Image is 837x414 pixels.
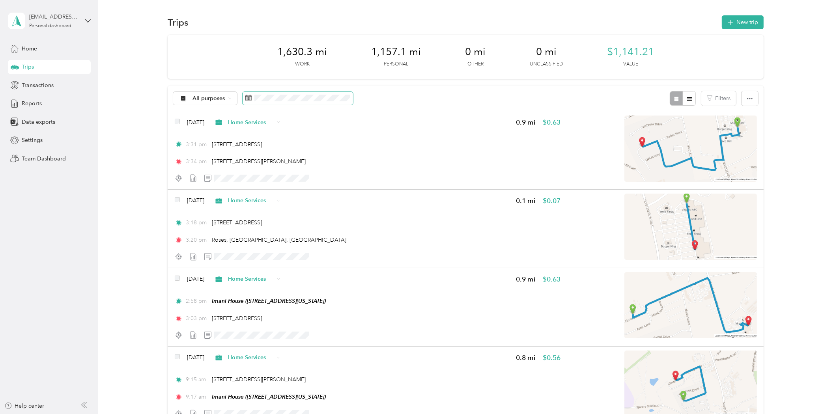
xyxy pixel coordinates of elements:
span: All purposes [193,96,226,101]
span: 2:58 pm [186,297,208,305]
span: [STREET_ADDRESS] [212,219,262,226]
img: minimap [624,116,757,182]
span: $0.07 [543,196,560,206]
span: 0.1 mi [516,196,536,206]
span: Reports [22,99,42,108]
span: $0.63 [543,117,560,127]
span: Home Services [228,118,274,127]
span: $0.63 [543,274,560,284]
span: 0 mi [465,46,486,58]
span: Imani House ([STREET_ADDRESS][US_STATE]) [212,298,326,304]
span: Settings [22,136,43,144]
span: [STREET_ADDRESS][PERSON_NAME] [212,158,306,165]
span: 0 mi [536,46,557,58]
iframe: Everlance-gr Chat Button Frame [793,370,837,414]
span: Roses, [GEOGRAPHIC_DATA], [GEOGRAPHIC_DATA] [212,237,346,243]
span: 0.9 mi [516,274,536,284]
span: 3:03 pm [186,314,208,323]
span: Data exports [22,118,55,126]
span: Home Services [228,275,274,283]
p: Personal [384,61,408,68]
span: [STREET_ADDRESS] [212,315,262,322]
div: Personal dashboard [29,24,71,28]
span: 3:18 pm [186,218,208,227]
span: 3:31 pm [186,140,208,149]
p: Value [623,61,638,68]
span: $0.56 [543,353,560,363]
span: 0.9 mi [516,117,536,127]
span: Transactions [22,81,54,90]
span: 0.8 mi [516,353,536,363]
span: Home Services [228,196,274,205]
button: Help center [4,402,45,410]
span: Team Dashboard [22,155,66,163]
p: Other [467,61,484,68]
span: 9:15 am [186,375,208,384]
span: 1,157.1 mi [371,46,421,58]
img: minimap [624,272,757,338]
button: Filters [701,91,736,106]
span: Imani House ([STREET_ADDRESS][US_STATE]) [212,393,326,400]
img: minimap [624,194,757,260]
div: [EMAIL_ADDRESS][DOMAIN_NAME] [29,13,78,21]
span: 3:34 pm [186,157,208,166]
p: Work [295,61,310,68]
span: Home Services [228,353,274,362]
span: [DATE] [187,118,204,127]
span: Trips [22,63,34,71]
p: Unclassified [530,61,563,68]
span: 3:20 pm [186,236,208,244]
span: [STREET_ADDRESS] [212,141,262,148]
span: Home [22,45,37,53]
h1: Trips [168,18,189,26]
button: New trip [722,15,764,29]
span: [DATE] [187,196,204,205]
span: [DATE] [187,353,204,362]
span: 1,630.3 mi [277,46,327,58]
span: [STREET_ADDRESS][PERSON_NAME] [212,376,306,383]
span: $1,141.21 [607,46,654,58]
span: [DATE] [187,275,204,283]
span: 9:17 am [186,393,208,401]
